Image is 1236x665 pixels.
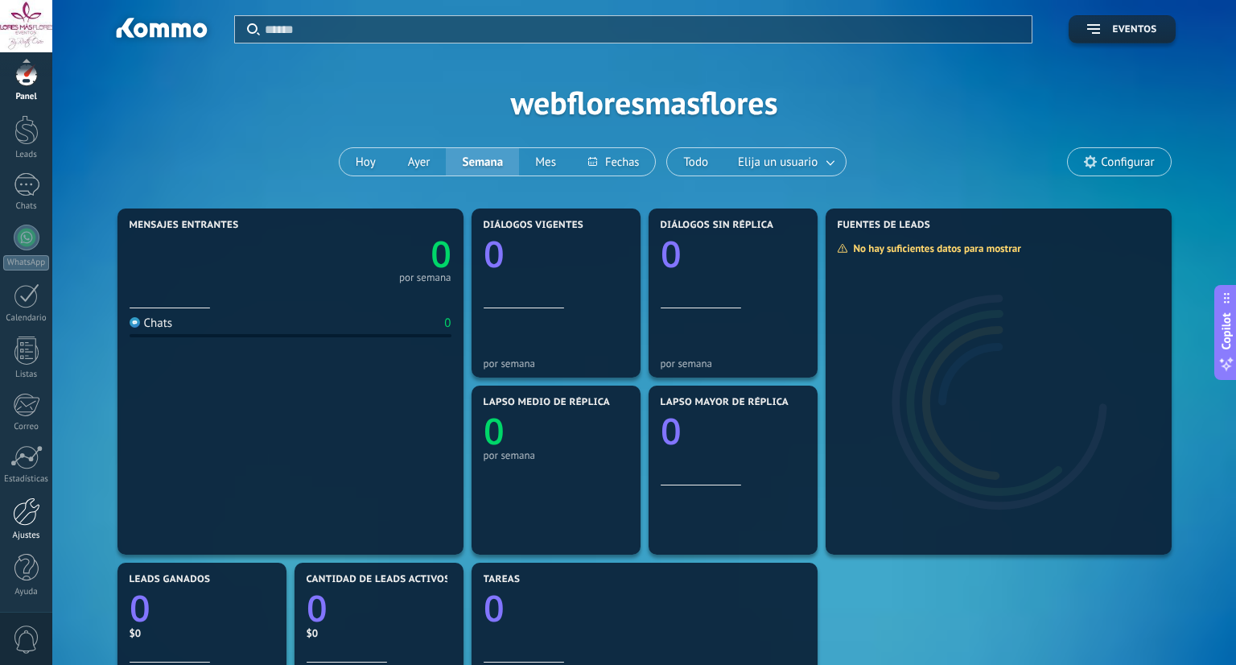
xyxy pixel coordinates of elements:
[3,587,50,597] div: Ayuda
[724,148,846,176] button: Elija un usuario
[446,148,519,176] button: Semana
[519,148,572,176] button: Mes
[3,92,50,102] div: Panel
[838,220,931,231] span: Fuentes de leads
[130,584,274,633] a: 0
[444,316,451,331] div: 0
[431,229,451,279] text: 0
[399,274,451,282] div: por semana
[735,151,821,173] span: Elija un usuario
[484,584,505,633] text: 0
[661,229,682,279] text: 0
[3,150,50,160] div: Leads
[661,407,682,456] text: 0
[484,397,611,408] span: Lapso medio de réplica
[484,357,628,370] div: por semana
[3,422,50,432] div: Correo
[484,229,505,279] text: 0
[130,584,150,633] text: 0
[392,148,447,176] button: Ayer
[1069,15,1175,43] button: Eventos
[1112,24,1156,35] span: Eventos
[130,317,140,328] img: Chats
[130,626,274,640] div: $0
[307,574,451,585] span: Cantidad de leads activos
[484,407,505,456] text: 0
[3,474,50,485] div: Estadísticas
[130,316,173,331] div: Chats
[130,220,239,231] span: Mensajes entrantes
[661,220,774,231] span: Diálogos sin réplica
[3,531,50,541] div: Ajustes
[3,313,50,324] div: Calendario
[340,148,392,176] button: Hoy
[484,584,805,633] a: 0
[484,220,584,231] span: Diálogos vigentes
[307,584,451,633] a: 0
[661,397,789,408] span: Lapso mayor de réplica
[307,584,328,633] text: 0
[837,242,1032,255] div: No hay suficientes datos para mostrar
[667,148,724,176] button: Todo
[661,357,805,370] div: por semana
[290,229,451,279] a: 0
[3,201,50,212] div: Chats
[3,370,50,380] div: Listas
[307,626,451,640] div: $0
[1218,313,1234,350] span: Copilot
[3,255,49,271] div: WhatsApp
[484,574,521,585] span: Tareas
[484,449,628,461] div: por semana
[130,574,211,585] span: Leads ganados
[1101,155,1154,169] span: Configurar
